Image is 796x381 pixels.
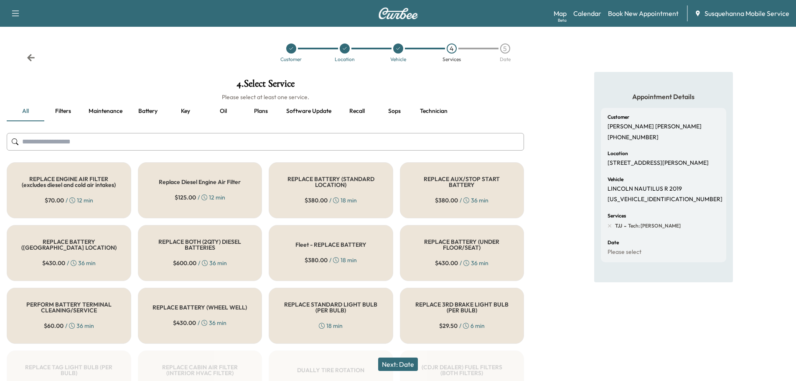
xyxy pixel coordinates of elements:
[20,239,117,251] h5: REPLACE BATTERY ([GEOGRAPHIC_DATA] LOCATION)
[7,93,524,101] h6: Please select at least one service.
[608,151,628,156] h6: Location
[378,358,418,371] button: Next: Date
[378,8,418,19] img: Curbee Logo
[42,259,65,267] span: $ 430.00
[500,57,511,62] div: Date
[439,322,485,330] div: / 6 min
[573,8,601,18] a: Calendar
[413,101,454,121] button: Technician
[82,101,129,121] button: Maintenance
[295,242,366,248] h5: Fleet - REPLACE BATTERY
[305,196,357,205] div: / 18 min
[390,57,406,62] div: Vehicle
[608,213,626,218] h6: Services
[608,240,619,245] h6: Date
[7,101,44,121] button: all
[435,196,458,205] span: $ 380.00
[626,222,681,229] span: Tech: Jay J
[42,259,96,267] div: / 36 min
[608,134,659,141] p: [PHONE_NUMBER]
[20,176,117,188] h5: REPLACE ENGINE AIR FILTER (excludes diesel and cold air intakes)
[558,17,567,23] div: Beta
[44,322,64,330] span: $ 60.00
[305,256,328,264] span: $ 380.00
[439,322,458,330] span: $ 29.50
[44,322,94,330] div: / 36 min
[601,92,726,101] h5: Appointment Details
[7,79,524,93] h1: 4 . Select Service
[20,302,117,313] h5: PERFORM BATTERY TERMINAL CLEANING/SERVICE
[500,43,510,54] div: 5
[435,259,458,267] span: $ 430.00
[159,179,241,185] h5: Replace Diesel Engine Air Filter
[305,256,357,264] div: / 18 min
[704,8,789,18] span: Susquehanna Mobile Service
[242,101,280,121] button: Plans
[282,176,379,188] h5: REPLACE BATTERY (STANDARD LOCATION)
[443,57,461,62] div: Services
[435,259,488,267] div: / 36 min
[608,123,702,130] p: [PERSON_NAME] [PERSON_NAME]
[175,193,225,202] div: / 12 min
[152,239,249,251] h5: REPLACE BOTH (2QTY) DIESEL BATTERIES
[615,222,622,229] span: TJJ
[305,196,328,205] span: $ 380.00
[173,259,227,267] div: / 36 min
[173,319,226,327] div: / 36 min
[204,101,242,121] button: Oil
[608,185,682,193] p: LINCOLN NAUTILUS R 2019
[554,8,567,18] a: MapBeta
[335,57,355,62] div: Location
[608,177,623,182] h6: Vehicle
[414,302,511,313] h5: REPLACE 3RD BRAKE LIGHT BULB (PER BULB)
[608,159,709,167] p: [STREET_ADDRESS][PERSON_NAME]
[319,322,343,330] div: 18 min
[447,43,457,54] div: 4
[173,259,196,267] span: $ 600.00
[414,239,511,251] h5: REPLACE BATTERY (UNDER FLOOR/SEAT)
[338,101,376,121] button: Recall
[45,196,93,205] div: / 12 min
[7,101,524,121] div: basic tabs example
[608,248,641,256] p: Please select
[608,8,679,18] a: Book New Appointment
[44,101,82,121] button: Filters
[376,101,413,121] button: Sops
[414,176,511,188] h5: REPLACE AUX/STOP START BATTERY
[153,304,247,310] h5: REPLACE BATTERY (WHEEL WELL)
[129,101,167,121] button: Battery
[608,115,629,120] h6: Customer
[282,302,379,313] h5: REPLACE STANDARD LIGHT BULB (PER BULB)
[280,57,302,62] div: Customer
[435,196,488,205] div: / 36 min
[608,196,722,203] p: [US_VEHICLE_IDENTIFICATION_NUMBER]
[622,222,626,230] span: -
[175,193,196,202] span: $ 125.00
[167,101,204,121] button: Key
[280,101,338,121] button: Software update
[27,54,35,62] div: Back
[45,196,64,205] span: $ 70.00
[173,319,196,327] span: $ 430.00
